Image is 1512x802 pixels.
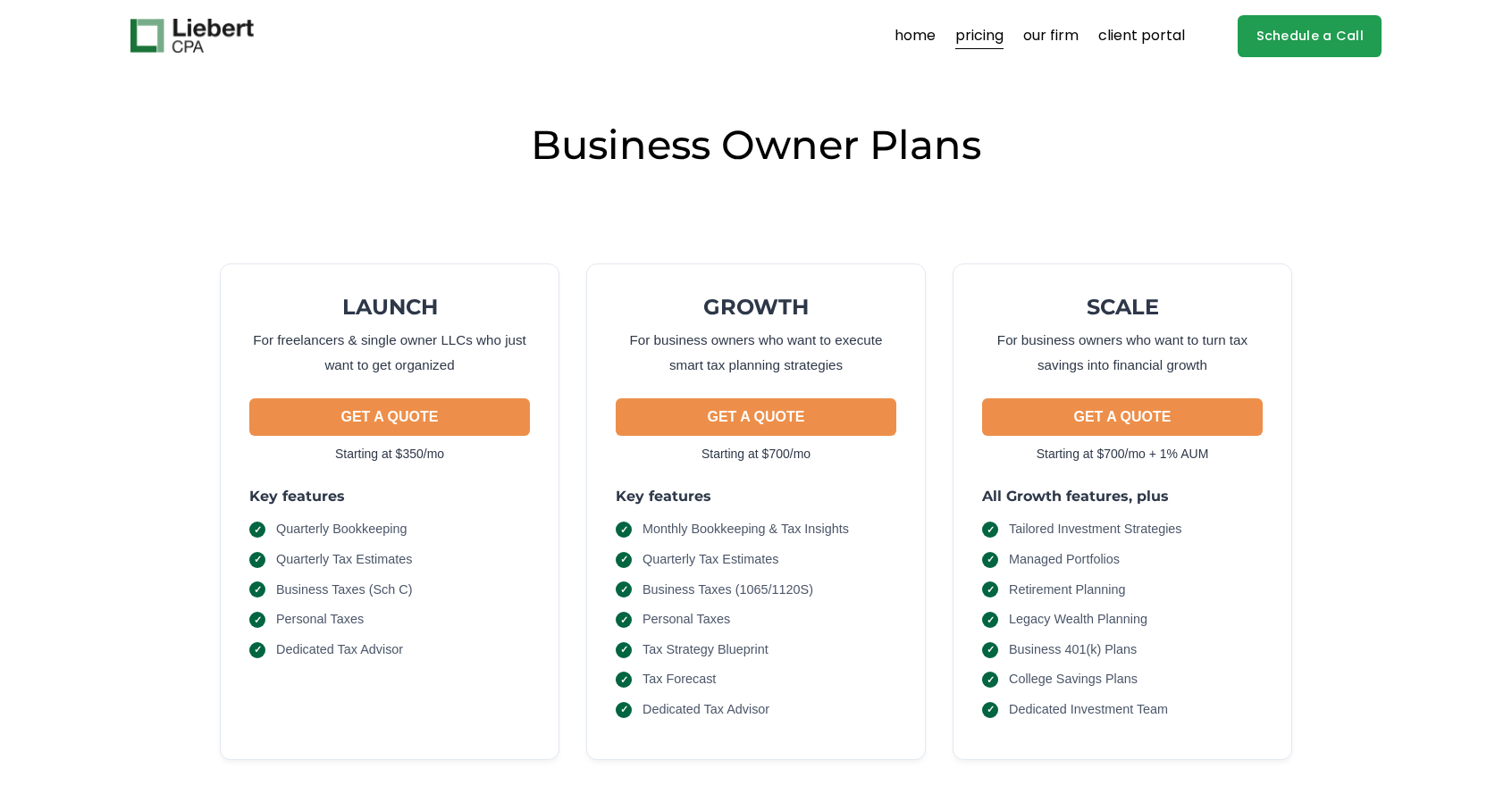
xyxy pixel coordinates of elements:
button: GET A QUOTE [616,398,896,436]
h2: SCALE [982,293,1263,321]
img: Liebert CPA [130,19,254,53]
a: Schedule a Call [1238,15,1382,57]
a: home [895,21,936,50]
p: For business owners who want to execute smart tax planning strategies [616,328,896,377]
span: Quarterly Tax Estimates [276,550,413,570]
span: Business 401(k) Plans [1009,640,1137,660]
button: GET A QUOTE [249,398,530,436]
span: Personal Taxes [643,610,730,630]
p: Starting at $700/mo + 1% AUM [982,443,1263,465]
h2: GROWTH [616,293,896,321]
a: our firm [1023,21,1079,50]
p: For freelancers & single owner LLCs who just want to get organized [249,328,530,377]
span: Retirement Planning [1009,581,1125,600]
a: client portal [1098,21,1185,50]
span: Business Taxes (1065/1120S) [643,581,813,600]
span: Managed Portfolios [1009,550,1120,570]
h3: Key features [616,487,896,505]
span: College Savings Plans [1009,670,1138,689]
h3: All Growth features, plus [982,487,1263,505]
p: For business owners who want to turn tax savings into financial growth [982,328,1263,377]
span: Dedicated Tax Advisor [276,640,403,660]
span: Dedicated Investment Team [1009,700,1168,720]
span: Tax Forecast [643,670,716,689]
span: Monthly Bookkeeping & Tax Insights [643,520,849,539]
p: Starting at $350/mo [249,443,530,465]
span: Tax Strategy Blueprint [643,640,769,660]
span: Legacy Wealth Planning [1009,610,1147,630]
a: pricing [955,21,1004,50]
span: Personal Taxes [276,610,364,630]
span: Dedicated Tax Advisor [643,700,769,720]
h2: LAUNCH [249,293,530,321]
span: Tailored Investment Strategies [1009,520,1182,539]
button: GET A QUOTE [982,398,1263,436]
span: Quarterly Bookkeeping [276,520,407,539]
p: Starting at $700/mo [616,443,896,465]
h3: Key features [249,487,530,505]
h2: Business Owner Plans [130,119,1382,171]
span: Business Taxes (Sch C) [276,581,413,600]
span: Quarterly Tax Estimates [643,550,779,570]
